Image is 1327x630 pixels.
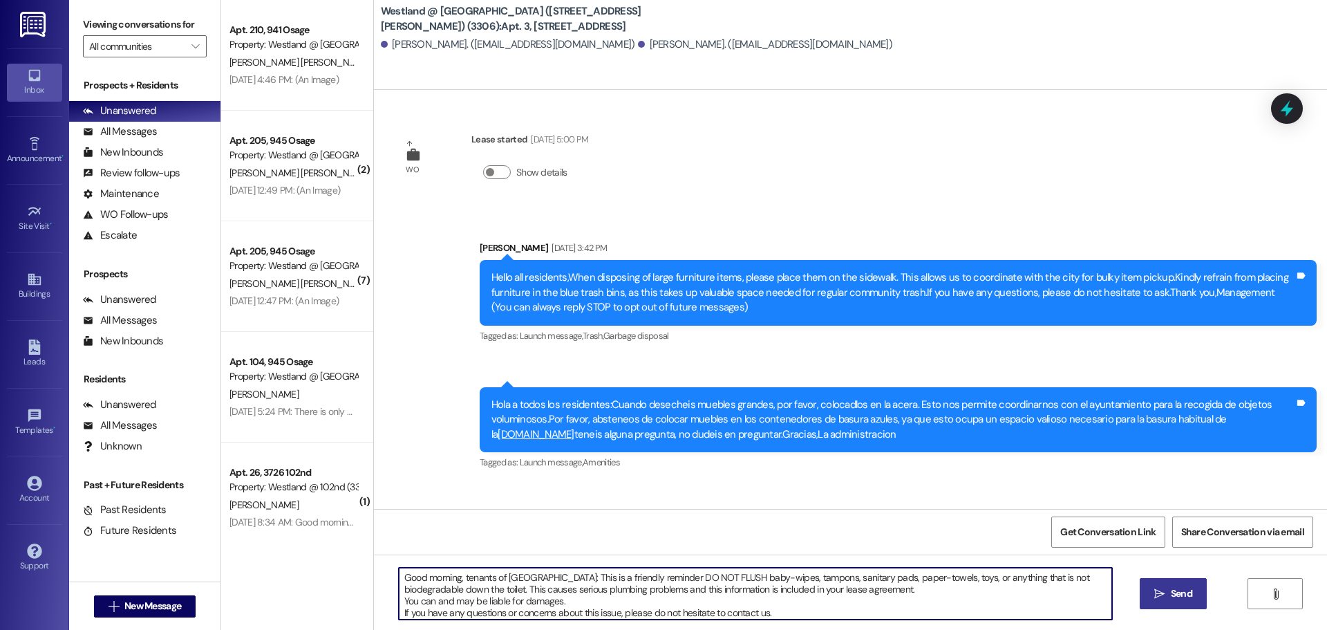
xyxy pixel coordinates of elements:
div: [DATE] 5:24 PM: There is only one washer working on the 945 side. It has been like this since thi... [229,405,671,418]
div: Past Residents [83,503,167,517]
a: Support [7,539,62,577]
div: Tagged as: [480,452,1317,472]
div: WO Follow-ups [83,207,168,222]
label: Viewing conversations for [83,14,207,35]
a: Leads [7,335,62,373]
div: Apt. 205, 945 Osage [229,244,357,259]
div: Prospects [69,267,220,281]
div: Tagged as: [480,326,1317,346]
div: [PERSON_NAME]. ([EMAIL_ADDRESS][DOMAIN_NAME]) [381,37,635,52]
div: Prospects + Residents [69,78,220,93]
img: ResiDesk Logo [20,12,48,37]
div: Property: Westland @ [GEOGRAPHIC_DATA] (3291) [229,148,357,163]
div: Past + Future Residents [69,478,220,492]
textarea: Good morning, tenants of [GEOGRAPHIC_DATA]: This is a friendly reminder DO NOT FLUSH baby-wipes, ... [399,568,1112,620]
div: Hello all residents,When disposing of large furniture items, please place them on the sidewalk. T... [491,270,1295,315]
span: New Message [124,599,181,613]
button: Share Conversation via email [1172,517,1313,548]
div: All Messages [83,124,157,139]
div: All Messages [83,418,157,433]
span: Launch message , [520,330,583,342]
div: New Inbounds [83,145,163,160]
span: • [62,151,64,161]
div: [PERSON_NAME] [480,241,1317,260]
a: [DOMAIN_NAME] [498,427,574,441]
div: Property: Westland @ [GEOGRAPHIC_DATA] (3291) [229,37,357,52]
span: Garbage disposal [603,330,669,342]
span: • [53,423,55,433]
button: Send [1140,578,1207,609]
span: Amenities [583,456,620,468]
div: Property: Westland @ 102nd (3307) [229,480,357,494]
div: All Messages [83,313,157,328]
span: [PERSON_NAME] [PERSON_NAME] [229,167,370,179]
div: [DATE] 8:34 AM: Good morning! I am currently still at home, so please knock before entering in ca... [229,516,737,528]
span: [PERSON_NAME] [229,499,299,511]
a: Buildings [7,268,62,305]
span: Send [1171,586,1192,601]
span: [PERSON_NAME] [PERSON_NAME] [229,56,370,68]
a: Inbox [7,64,62,101]
span: Launch message , [520,456,583,468]
div: Review follow-ups [83,166,180,180]
div: Apt. 205, 945 Osage [229,133,357,148]
span: Share Conversation via email [1181,525,1304,539]
label: Show details [516,165,567,180]
div: Unanswered [83,293,156,307]
span: Trash , [583,330,603,342]
i:  [1270,589,1281,600]
div: Escalate [83,228,137,243]
a: Account [7,472,62,509]
a: Site Visit • [7,200,62,237]
div: Property: Westland @ [GEOGRAPHIC_DATA] (3291) [229,259,357,273]
div: Unanswered [83,398,156,412]
button: Get Conversation Link [1051,517,1165,548]
span: Get Conversation Link [1060,525,1156,539]
i:  [109,601,119,612]
div: Lease started [471,132,588,151]
div: Residents [69,372,220,387]
a: Templates • [7,404,62,441]
div: [DATE] 4:46 PM: (An Image) [229,73,339,86]
div: Property: Westland @ [GEOGRAPHIC_DATA] (3291) [229,369,357,384]
div: Future Residents [83,524,176,538]
i:  [1154,589,1165,600]
i:  [191,41,199,52]
div: New Inbounds [83,334,163,349]
button: New Message [94,595,196,618]
div: Unanswered [83,104,156,118]
div: Hola a todos los residentes:Cuando desecheis muebles grandes, por favor, colocadlos en la acera. ... [491,398,1295,442]
div: WO [406,163,419,177]
div: Apt. 104, 945 Osage [229,355,357,369]
div: Unknown [83,439,142,454]
span: [PERSON_NAME] [229,388,299,400]
div: [DATE] 12:47 PM: (An Image) [229,295,339,307]
input: All communities [89,35,185,57]
div: [DATE] 12:49 PM: (An Image) [229,184,340,196]
span: [PERSON_NAME] [PERSON_NAME] [229,277,374,290]
div: Apt. 210, 941 Osage [229,23,357,37]
div: Apt. 26, 3726 102nd [229,465,357,480]
div: [DATE] 5:00 PM [527,132,588,147]
div: Maintenance [83,187,159,201]
div: [PERSON_NAME]. ([EMAIL_ADDRESS][DOMAIN_NAME]) [638,37,892,52]
b: Westland @ [GEOGRAPHIC_DATA] ([STREET_ADDRESS][PERSON_NAME]) (3306): Apt. 3, [STREET_ADDRESS] [381,4,657,34]
div: [DATE] 3:42 PM [548,241,607,255]
span: • [50,219,52,229]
